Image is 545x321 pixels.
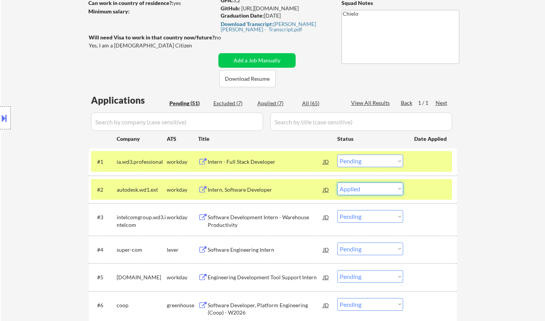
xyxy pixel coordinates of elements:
[221,5,240,11] strong: GitHub:
[97,213,111,221] div: #3
[351,99,392,107] div: View All Results
[322,270,330,284] div: JD
[88,8,130,15] strong: Minimum salary:
[322,298,330,312] div: JD
[337,132,403,145] div: Status
[167,274,198,281] div: workday
[322,155,330,168] div: JD
[97,301,111,309] div: #6
[221,12,329,20] div: [DATE]
[208,186,323,194] div: Intern, Software Developer
[418,99,436,107] div: 1 / 1
[167,158,198,166] div: workday
[257,99,296,107] div: Applied (7)
[322,182,330,196] div: JD
[322,210,330,224] div: JD
[436,99,448,107] div: Next
[208,158,323,166] div: Intern - Full Stack Developer
[117,213,167,228] div: intelcomgroup.wd3.intelcom
[89,34,216,41] strong: Will need Visa to work in that country now/future?:
[401,99,413,107] div: Back
[97,246,111,254] div: #4
[167,213,198,221] div: workday
[117,246,167,254] div: super-com
[241,5,299,11] a: [URL][DOMAIN_NAME]
[302,99,340,107] div: All (65)
[117,135,167,143] div: Company
[198,135,330,143] div: Title
[117,158,167,166] div: ia.wd3.professional
[117,301,167,309] div: coop
[117,274,167,281] div: [DOMAIN_NAME]
[215,34,237,41] div: no
[97,186,111,194] div: #2
[208,301,323,316] div: Software Developer, Platform Engineering (Coop) - W2026
[208,274,323,281] div: Engineering Development Tool Support Intern
[219,70,276,87] button: Download Resume
[169,99,208,107] div: Pending (51)
[270,112,452,131] input: Search by title (case sensitive)
[97,274,111,281] div: #5
[208,213,323,228] div: Software Development Intern - Warehouse Productivity
[322,243,330,256] div: JD
[89,42,218,49] div: Yes, I am a [DEMOGRAPHIC_DATA] Citizen
[218,53,296,68] button: Add a Job Manually
[221,21,327,32] div: [PERSON_NAME] [PERSON_NAME] - Transcript.pdf
[167,301,198,309] div: greenhouse
[221,21,273,27] strong: Download Transcript:
[91,112,263,131] input: Search by company (case sensitive)
[167,135,198,143] div: ATS
[213,99,252,107] div: Excluded (7)
[117,186,167,194] div: autodesk.wd1.ext
[167,246,198,254] div: lever
[208,246,323,254] div: Software Engineering Intern
[221,12,264,19] strong: Graduation Date:
[414,135,448,143] div: Date Applied
[167,186,198,194] div: workday
[221,21,327,32] a: Download Transcript:[PERSON_NAME] [PERSON_NAME] - Transcript.pdf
